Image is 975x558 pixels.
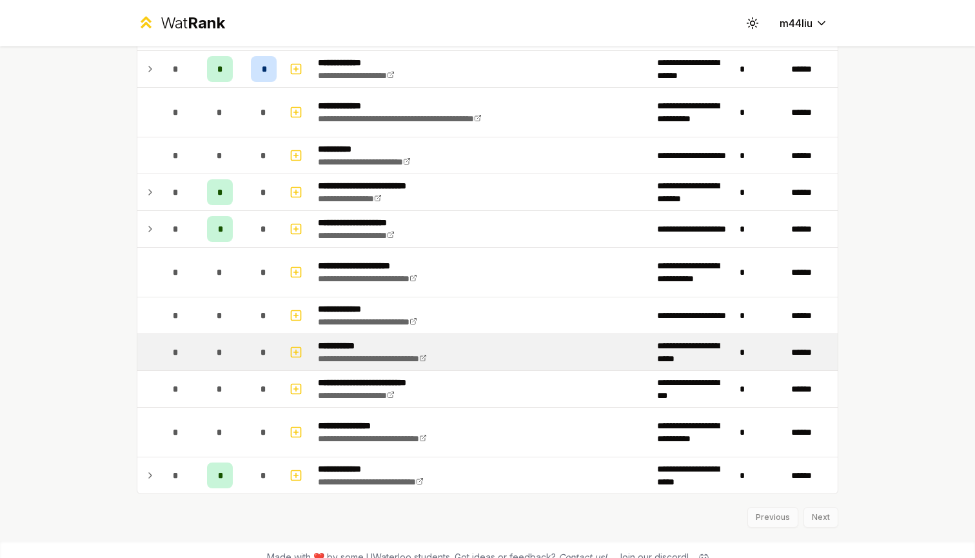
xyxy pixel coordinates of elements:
[188,14,225,32] span: Rank
[161,13,225,34] div: Wat
[137,13,225,34] a: WatRank
[769,12,838,35] button: m44liu
[780,15,812,31] span: m44liu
